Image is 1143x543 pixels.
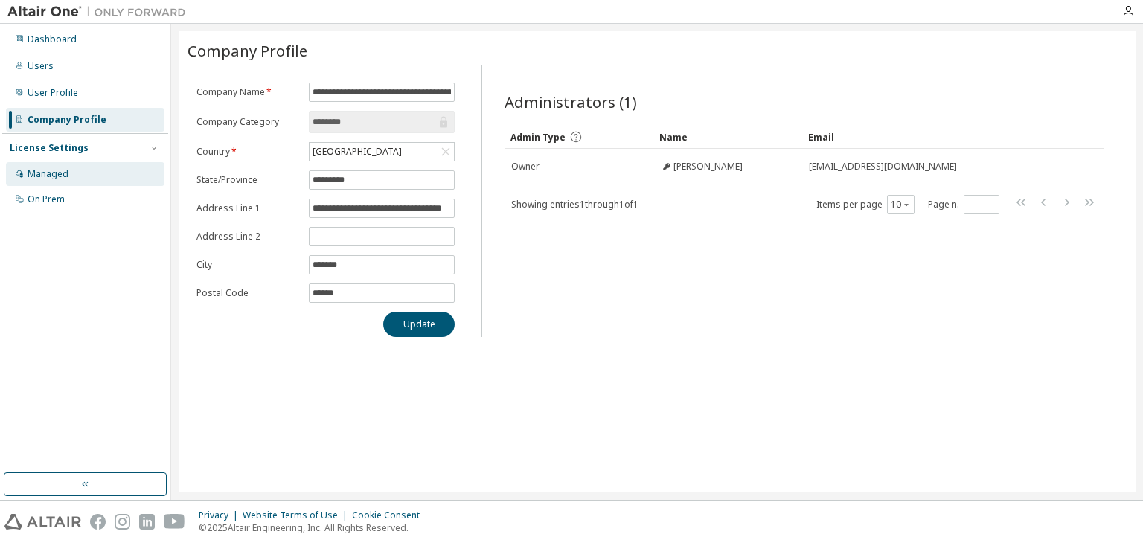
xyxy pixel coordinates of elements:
div: Managed [28,168,68,180]
div: Email [808,125,1063,149]
div: [GEOGRAPHIC_DATA] [310,144,404,160]
button: Update [383,312,455,337]
span: [EMAIL_ADDRESS][DOMAIN_NAME] [809,161,957,173]
label: Company Name [196,86,300,98]
span: Showing entries 1 through 1 of 1 [511,198,638,211]
img: altair_logo.svg [4,514,81,530]
span: Company Profile [188,40,307,61]
label: State/Province [196,174,300,186]
span: Page n. [928,195,999,214]
label: City [196,259,300,271]
span: Administrators (1) [505,91,637,112]
div: Cookie Consent [352,510,429,521]
img: facebook.svg [90,514,106,530]
div: Users [28,60,54,72]
div: Name [659,125,796,149]
div: License Settings [10,142,89,154]
div: Company Profile [28,114,106,126]
span: [PERSON_NAME] [673,161,743,173]
span: Admin Type [510,131,566,144]
label: Country [196,146,300,158]
span: Items per page [816,195,915,214]
div: Dashboard [28,33,77,45]
label: Postal Code [196,287,300,299]
div: Privacy [199,510,243,521]
label: Address Line 2 [196,231,300,242]
div: Website Terms of Use [243,510,352,521]
img: instagram.svg [115,514,130,530]
div: On Prem [28,193,65,205]
img: linkedin.svg [139,514,155,530]
p: © 2025 Altair Engineering, Inc. All Rights Reserved. [199,521,429,534]
button: 10 [891,199,911,211]
span: Owner [511,161,540,173]
img: youtube.svg [164,514,185,530]
div: User Profile [28,87,78,99]
label: Company Category [196,116,300,128]
div: [GEOGRAPHIC_DATA] [310,143,454,161]
label: Address Line 1 [196,202,300,214]
img: Altair One [7,4,193,19]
